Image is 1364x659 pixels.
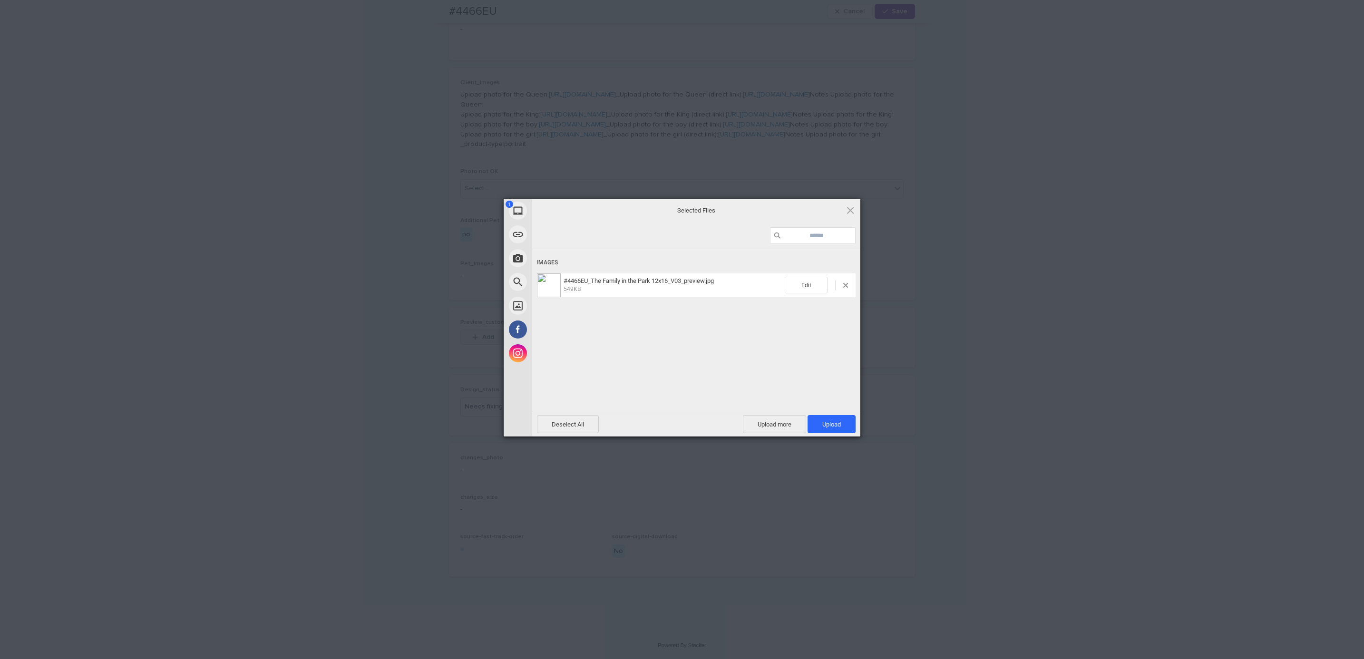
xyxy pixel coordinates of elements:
span: Upload [808,415,856,433]
span: #4466EU_The Family in the Park 12x16_V03_preview.jpg [564,277,714,284]
span: Upload [822,421,841,428]
div: My Device [504,199,618,223]
div: Images [537,254,856,271]
div: Link (URL) [504,223,618,246]
span: Upload more [743,415,806,433]
span: 1 [506,201,513,208]
div: Facebook [504,318,618,341]
span: Edit [785,277,828,293]
span: Click here or hit ESC to close picker [845,205,856,215]
div: Take Photo [504,246,618,270]
div: Instagram [504,341,618,365]
span: Deselect All [537,415,599,433]
span: Selected Files [601,206,791,215]
span: #4466EU_The Family in the Park 12x16_V03_preview.jpg [561,277,785,293]
div: Web Search [504,270,618,294]
img: 328b1501-83a7-4b71-a3b9-ad663eafb0f3 [537,273,561,297]
span: 549KB [564,286,581,292]
div: Unsplash [504,294,618,318]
